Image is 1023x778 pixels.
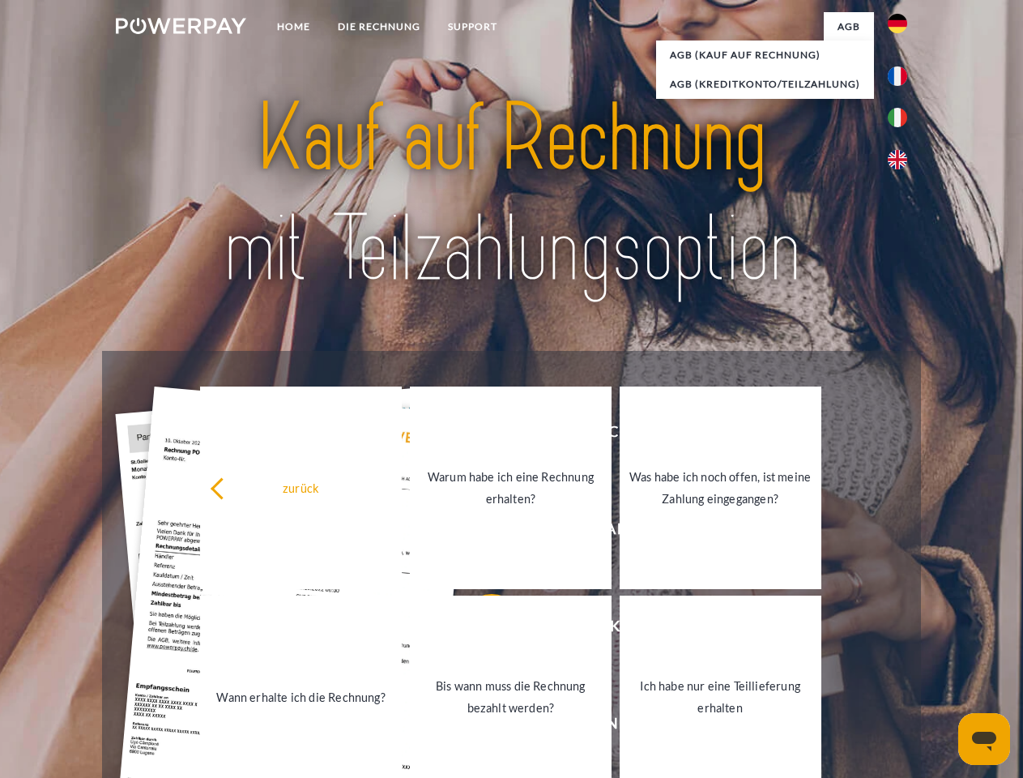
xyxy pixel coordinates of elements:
a: AGB (Kreditkonto/Teilzahlung) [656,70,874,99]
a: Home [263,12,324,41]
a: AGB (Kauf auf Rechnung) [656,41,874,70]
a: DIE RECHNUNG [324,12,434,41]
div: Warum habe ich eine Rechnung erhalten? [420,466,602,510]
div: Ich habe nur eine Teillieferung erhalten [629,675,812,719]
img: en [888,150,907,169]
img: it [888,108,907,127]
iframe: Schaltfläche zum Öffnen des Messaging-Fensters [958,713,1010,765]
img: title-powerpay_de.svg [155,78,868,310]
div: Wann erhalte ich die Rechnung? [210,686,392,707]
img: fr [888,66,907,86]
div: Was habe ich noch offen, ist meine Zahlung eingegangen? [629,466,812,510]
img: de [888,14,907,33]
a: SUPPORT [434,12,511,41]
a: agb [824,12,874,41]
img: logo-powerpay-white.svg [116,18,246,34]
div: Bis wann muss die Rechnung bezahlt werden? [420,675,602,719]
div: zurück [210,477,392,498]
a: Was habe ich noch offen, ist meine Zahlung eingegangen? [620,387,821,589]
